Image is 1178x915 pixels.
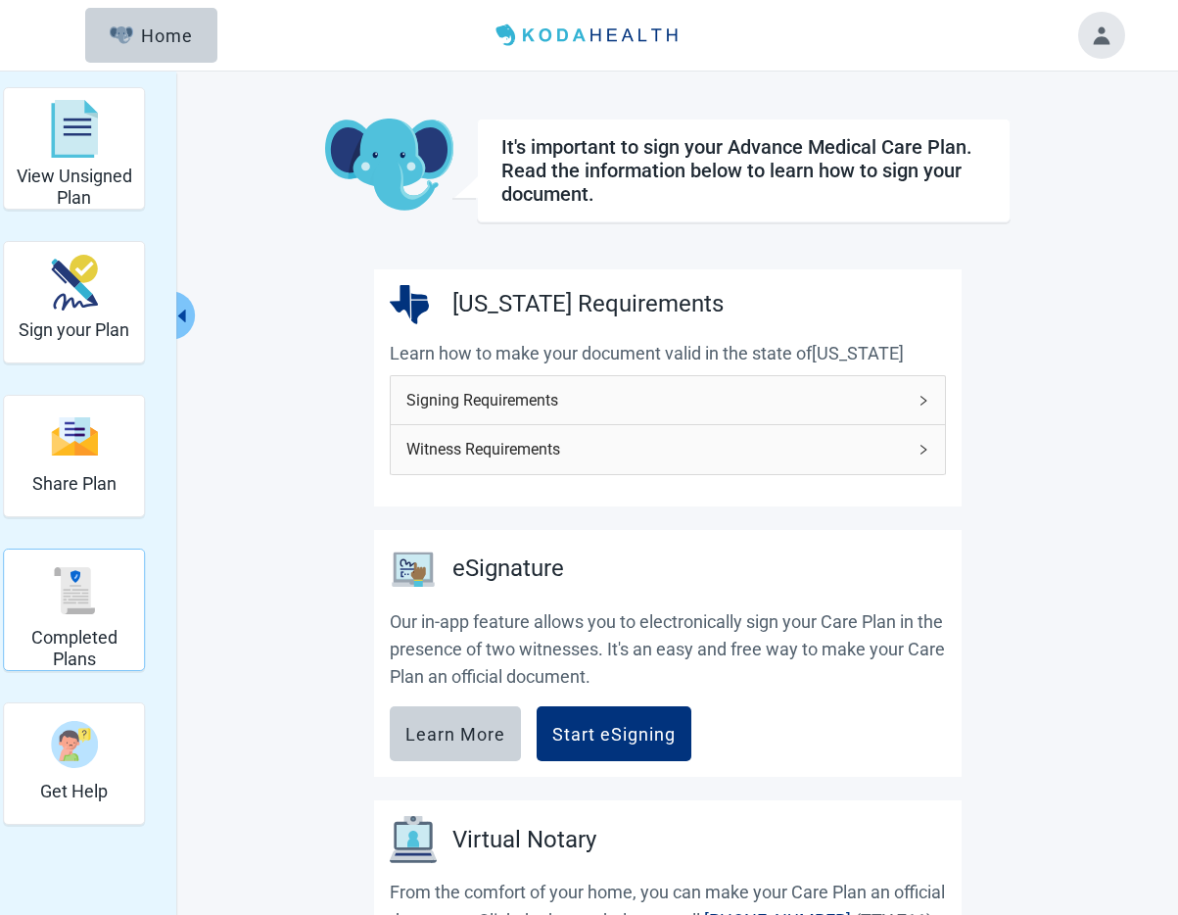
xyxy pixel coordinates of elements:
div: Home [110,25,194,45]
img: Sign your Plan [51,255,98,311]
img: Koda Health [488,20,689,51]
h2: Completed Plans [12,627,136,669]
h2: Get Help [40,781,108,802]
div: Sign your Plan [3,241,145,363]
button: Toggle account menu [1078,12,1125,59]
span: Signing Requirements [406,388,906,412]
img: eSignature [390,546,437,593]
img: Share Plan [51,415,98,457]
h2: Share Plan [32,473,117,495]
div: Completed Plans [3,549,145,671]
img: Get Help [51,721,98,768]
span: Witness Requirements [406,437,906,461]
span: caret-left [172,307,191,325]
img: Texas [390,285,429,324]
h3: Virtual Notary [452,822,596,859]
button: Collapse menu [170,291,195,340]
div: Learn More [405,724,505,744]
button: Learn More [390,706,521,761]
div: Signing Requirements [391,376,945,424]
span: right [918,444,929,456]
div: View Unsigned Plan [3,87,145,210]
div: Share Plan [3,395,145,517]
div: Start eSigning [552,724,676,744]
img: Koda Elephant [325,119,453,213]
img: Completed Plans [51,567,98,614]
img: Virtual Notary [390,816,437,863]
h2: Sign your Plan [19,319,129,341]
button: ElephantHome [85,8,217,63]
p: Learn how to make your document valid in the state of [US_STATE] [390,340,946,367]
p: Our in-app feature allows you to electronically sign your Care Plan in the presence of two witnes... [390,608,946,692]
img: View Unsigned Plan [51,100,98,159]
div: It's important to sign your Advance Medical Care Plan. Read the information below to learn how to... [501,135,986,206]
span: right [918,395,929,407]
h3: eSignature [452,551,564,588]
h2: View Unsigned Plan [12,166,136,208]
div: Witness Requirements [391,425,945,473]
img: Elephant [110,26,134,44]
div: Get Help [3,702,145,825]
h3: [US_STATE] Requirements [452,286,724,323]
button: Start eSigning [537,706,691,761]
